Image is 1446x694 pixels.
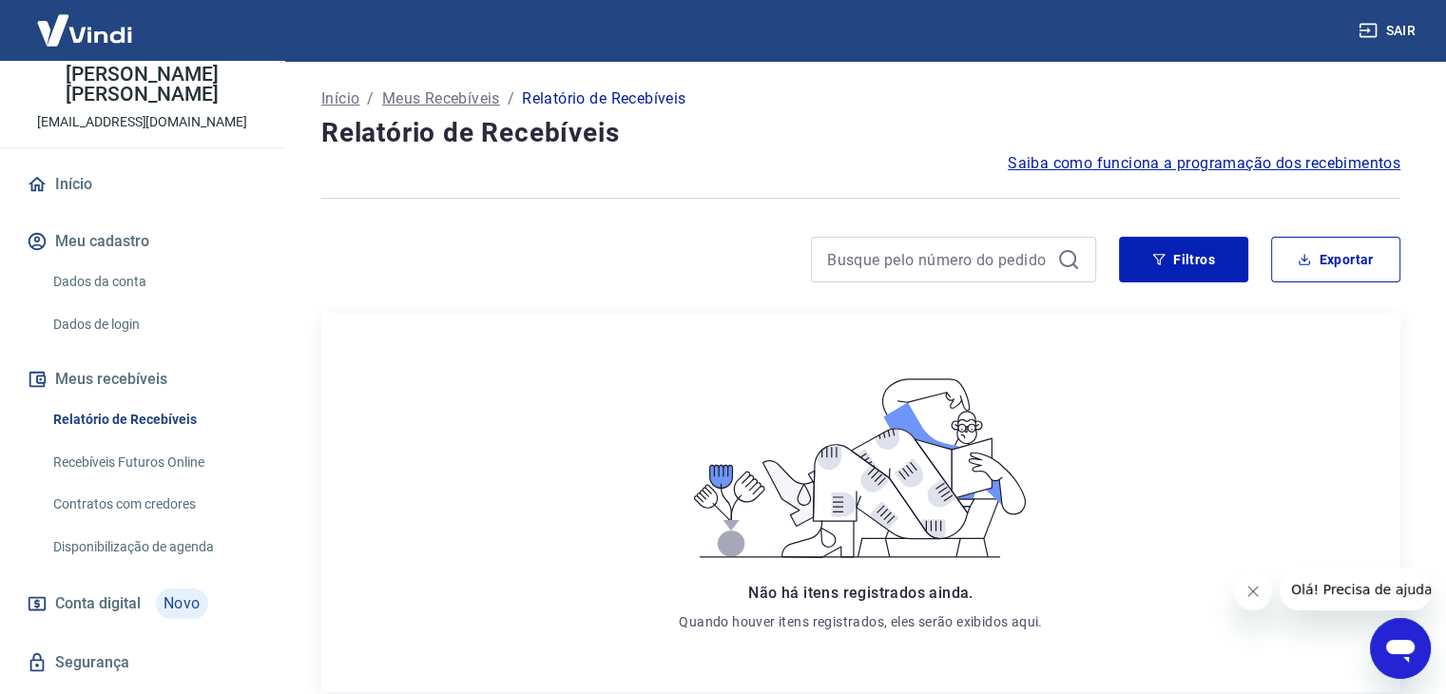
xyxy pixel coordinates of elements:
[46,485,261,524] a: Contratos com credores
[15,65,269,105] p: [PERSON_NAME] [PERSON_NAME]
[37,112,247,132] p: [EMAIL_ADDRESS][DOMAIN_NAME]
[11,13,160,29] span: Olá! Precisa de ajuda?
[748,584,973,602] span: Não há itens registrados ainda.
[46,443,261,482] a: Recebíveis Futuros Online
[367,87,374,110] p: /
[679,612,1042,631] p: Quando houver itens registrados, eles serão exibidos aqui.
[1280,569,1431,610] iframe: Mensagem da empresa
[508,87,514,110] p: /
[23,642,261,684] a: Segurança
[1119,237,1248,282] button: Filtros
[23,581,261,627] a: Conta digitalNovo
[827,245,1050,274] input: Busque pelo número do pedido
[55,590,141,617] span: Conta digital
[46,400,261,439] a: Relatório de Recebíveis
[23,221,261,262] button: Meu cadastro
[46,528,261,567] a: Disponibilização de agenda
[1271,237,1400,282] button: Exportar
[46,305,261,344] a: Dados de login
[1370,618,1431,679] iframe: Botão para abrir a janela de mensagens
[23,1,146,59] img: Vindi
[1008,152,1400,175] a: Saiba como funciona a programação dos recebimentos
[1234,572,1272,610] iframe: Fechar mensagem
[382,87,500,110] a: Meus Recebíveis
[23,164,261,205] a: Início
[321,114,1400,152] h4: Relatório de Recebíveis
[23,358,261,400] button: Meus recebíveis
[46,262,261,301] a: Dados da conta
[1355,13,1423,48] button: Sair
[156,588,208,619] span: Novo
[522,87,685,110] p: Relatório de Recebíveis
[321,87,359,110] a: Início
